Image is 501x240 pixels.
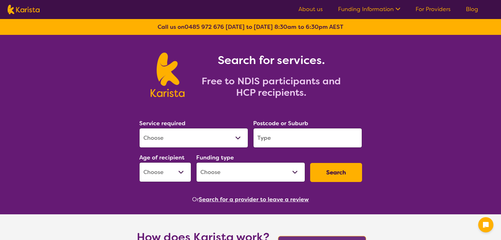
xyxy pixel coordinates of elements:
[8,5,40,14] img: Karista logo
[158,23,343,31] b: Call us on [DATE] to [DATE] 8:30am to 6:30pm AEST
[199,195,309,204] button: Search for a provider to leave a review
[139,154,185,161] label: Age of recipient
[192,75,350,98] h2: Free to NDIS participants and HCP recipients.
[338,5,400,13] a: Funding Information
[466,5,478,13] a: Blog
[298,5,323,13] a: About us
[416,5,451,13] a: For Providers
[253,128,362,148] input: Type
[196,154,234,161] label: Funding type
[310,163,362,182] button: Search
[192,53,350,68] h1: Search for services.
[139,120,185,127] label: Service required
[185,23,224,31] a: 0485 972 676
[151,53,185,97] img: Karista logo
[253,120,308,127] label: Postcode or Suburb
[192,195,199,204] span: Or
